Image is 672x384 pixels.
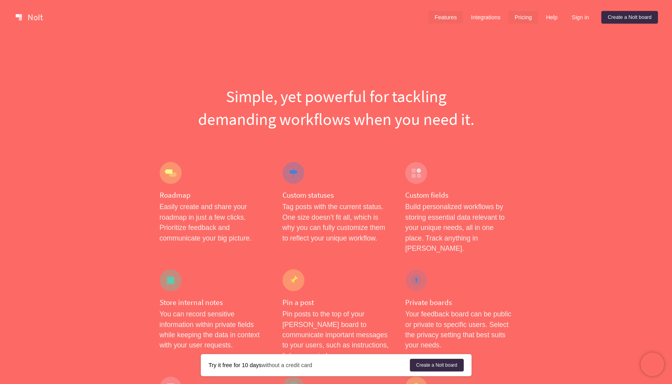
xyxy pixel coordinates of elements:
p: Your feedback board can be public or private to specific users. Select the privacy setting that b... [405,309,512,351]
iframe: Chatra live chat [641,353,664,376]
h4: Custom statuses [282,190,390,200]
p: Pin posts to the top of your [PERSON_NAME] board to communicate important messages to your users,... [282,309,390,361]
strong: Try it free for 10 days [209,362,262,368]
h4: Store internal notes [160,298,267,307]
h4: Roadmap [160,190,267,200]
h4: Pin a post [282,298,390,307]
a: Create a Nolt board [601,11,658,24]
a: Features [428,11,463,24]
a: Create a Nolt board [410,359,464,371]
a: Integrations [464,11,506,24]
p: Tag posts with the current status. One size doesn’t fit all, which is why you can fully customize... [282,202,390,243]
p: You can record sensitive information within private fields while keeping the data in context with... [160,309,267,351]
h1: Simple, yet powerful for tackling demanding workflows when you need it. [160,85,513,130]
a: Pricing [508,11,538,24]
h4: Private boards [405,298,512,307]
div: without a credit card [209,361,410,369]
h4: Custom fields [405,190,512,200]
a: Help [540,11,564,24]
p: Build personalized workflows by storing essential data relevant to your unique needs, all in one ... [405,202,512,254]
a: Sign in [565,11,595,24]
p: Easily create and share your roadmap in just a few clicks. Prioritize feedback and communicate yo... [160,202,267,243]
